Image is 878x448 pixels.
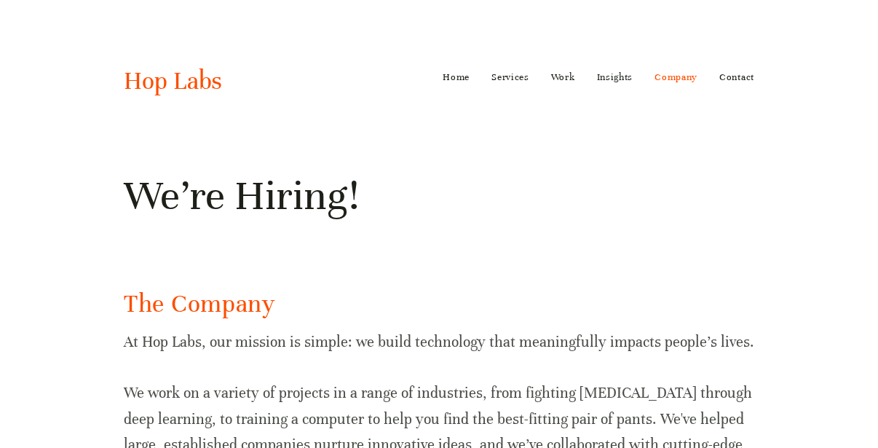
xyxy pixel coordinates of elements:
[124,66,222,96] a: Hop Labs
[551,66,575,89] a: Work
[491,66,529,89] a: Services
[597,66,633,89] a: Insights
[443,66,470,89] a: Home
[719,66,754,89] a: Contact
[124,329,754,355] p: At Hop Labs, our mission is simple: we build technology that meaningfully impacts people’s lives.
[654,66,697,89] a: Company
[124,287,754,321] h2: The Company
[124,170,754,222] h1: We’re Hiring!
